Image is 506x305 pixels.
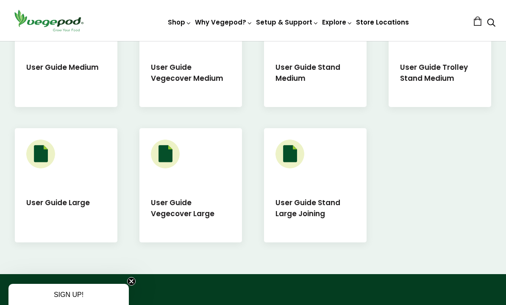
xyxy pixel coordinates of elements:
a: User Guide Stand Large Joining [275,197,355,223]
img: icon-file.png [151,140,180,168]
a: User Guide Stand Medium [275,62,355,87]
button: Close teaser [127,277,136,286]
a: Store Locations [356,18,409,27]
a: Explore [322,18,353,27]
a: User Guide Vegecover Large [151,197,231,223]
span: SIGN UP! [54,291,83,298]
a: User Guide Medium [26,62,106,87]
img: icon-file.png [26,140,55,168]
img: Vegepod [11,8,87,33]
a: User Guide Vegecover Medium [151,62,231,87]
a: Shop [168,18,192,27]
a: Search [487,19,495,28]
div: SIGN UP!Close teaser [8,284,129,305]
a: Setup & Support [256,18,319,27]
a: User Guide Trolley Stand Medium [400,62,480,87]
a: User Guide Large [26,197,106,223]
img: icon-file.png [275,140,304,168]
a: Why Vegepod? [195,18,253,27]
